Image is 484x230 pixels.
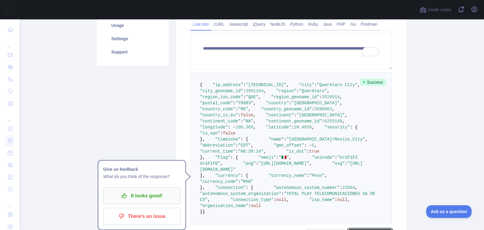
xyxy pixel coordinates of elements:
span: , [253,113,256,118]
span: "country_geoname_id" [261,107,312,112]
span: "QUE" [246,95,258,99]
span: "png" [243,161,256,166]
span: "security" [325,125,350,130]
span: "region_iso_code" [200,95,243,99]
span: : [307,149,309,154]
span: true [309,149,319,154]
span: "[URL][DOMAIN_NAME]" [258,161,309,166]
span: 3996063 [314,107,332,112]
span: 20.4658 [294,125,312,130]
span: : [319,95,322,99]
span: : { [240,173,248,178]
span: : [236,107,238,112]
a: Go [348,19,358,29]
span: "country_code" [200,107,236,112]
span: "abbreviation" [200,143,236,148]
a: Support [104,45,162,59]
span: "unicode" [312,155,335,160]
span: , [345,113,347,118]
span: : { [231,155,238,160]
span: "autonomous_system_organization" [200,191,281,196]
span: "continent_geoname_id" [266,119,322,124]
span: , [325,173,327,178]
span: "connection_type" [231,197,274,202]
span: "08:39:14" [238,149,263,154]
span: , [365,137,368,142]
iframe: Toggle Customer Support [426,205,472,218]
span: "MXN" [240,179,253,184]
span: : [289,101,291,105]
button: Invite users [418,5,453,15]
span: , [251,143,253,148]
span: , [263,89,266,93]
span: 5 [312,143,314,148]
span: "name" [269,137,284,142]
p: What do you think of the response? [103,173,181,180]
span: }, [200,155,205,160]
span: } [200,209,202,214]
span: "timezone" [215,137,240,142]
span: : [312,107,314,112]
span: "🇲🇽" [279,155,289,160]
span: 3520914 [322,95,340,99]
span: false [240,113,253,118]
div: ... [5,110,15,122]
span: : [248,203,251,208]
span: "organization_name" [200,203,248,208]
span: "city" [299,83,314,87]
span: "Querétaro" [299,89,327,93]
span: : [256,161,258,166]
span: : [240,119,243,124]
span: : [322,119,324,124]
a: Postman [358,19,380,29]
span: , [355,185,358,190]
a: Javascript [227,19,250,29]
span: : { [350,125,358,130]
span: "NA" [243,119,253,124]
span: "autonomous_system_number" [274,185,340,190]
span: "region_geoname_id" [271,95,319,99]
span: : [233,101,235,105]
span: , [253,101,256,105]
span: "latitude" [266,125,291,130]
span: , [340,101,342,105]
span: : [335,155,337,160]
span: : [284,137,286,142]
span: : [340,185,342,190]
span: : [294,113,296,118]
span: : [314,83,317,87]
span: : - [228,125,235,130]
span: Invite users [428,6,451,13]
span: , [340,95,342,99]
span: "svg" [332,161,345,166]
span: { [200,83,202,87]
span: "gmt_offset" [274,143,304,148]
a: Java [321,19,335,29]
span: , [289,155,291,160]
span: "currency_name" [269,173,307,178]
span: : [291,125,294,130]
span: "ip_address" [213,83,243,87]
span: "currency" [215,173,240,178]
span: : [236,143,238,148]
span: , [208,197,210,202]
a: Python [288,19,306,29]
span: }, [200,173,205,178]
span: "[GEOGRAPHIC_DATA]" [296,113,345,118]
span: , [253,119,256,124]
span: : [307,173,309,178]
span: null [276,197,286,202]
span: "[GEOGRAPHIC_DATA]" [291,101,340,105]
span: : { [246,185,253,190]
span: 22884 [342,185,355,190]
span: 100.369 [236,125,253,130]
a: cURL [211,19,227,29]
span: , [309,161,312,166]
span: : [296,89,299,93]
span: "country" [266,101,289,105]
span: "continent_code" [200,119,240,124]
span: "76983" [236,101,253,105]
span: "Peso" [309,173,324,178]
span: , [286,83,289,87]
a: Live test [191,19,211,29]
